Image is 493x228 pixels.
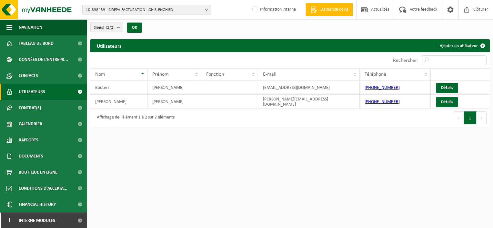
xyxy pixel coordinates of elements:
button: Previous [454,111,464,124]
span: Données de l'entrepr... [19,52,68,68]
button: Site(s)(2/2) [90,23,123,32]
label: Rechercher: [393,58,418,63]
td: Bauters [90,81,147,95]
span: Tableau de bord [19,35,54,52]
button: OK [127,23,142,33]
h2: Utilisateurs [90,39,128,52]
span: Documents [19,148,43,164]
span: Site(s) [94,23,115,33]
span: Fonction [206,72,224,77]
span: Demande devis [319,6,350,13]
td: [EMAIL_ADDRESS][DOMAIN_NAME] [258,81,360,95]
span: Contrat(s) [19,100,41,116]
button: 10-898439 - CIREPA FACTURATION - GHISLENGHIEN [82,5,211,14]
td: [PERSON_NAME] [90,95,147,109]
span: Utilisateurs [19,84,45,100]
span: Conditions d'accepta... [19,180,67,196]
a: Ajouter un utilisateur [435,39,489,52]
span: Téléphone [365,72,386,77]
button: Next [477,111,487,124]
label: Information interne [251,5,296,14]
span: Boutique en ligne [19,164,57,180]
a: [PHONE_NUMBER] [365,100,400,104]
div: Affichage de l'élément 1 à 2 sur 2 éléments [94,112,175,124]
span: 10-898439 - CIREPA FACTURATION - GHISLENGHIEN [86,5,203,15]
a: [PHONE_NUMBER] [365,85,400,90]
span: Financial History [19,196,56,213]
a: Détails [436,97,458,107]
a: Demande devis [306,3,353,16]
count: (2/2) [106,25,115,30]
span: Contacts [19,68,38,84]
span: Rapports [19,132,38,148]
a: Détails [436,83,458,93]
button: 1 [464,111,477,124]
span: Prénom [152,72,169,77]
td: [PERSON_NAME][EMAIL_ADDRESS][DOMAIN_NAME] [258,95,360,109]
td: [PERSON_NAME] [147,81,201,95]
span: Calendrier [19,116,42,132]
span: E-mail [263,72,277,77]
span: Nom [95,72,105,77]
td: [PERSON_NAME] [147,95,201,109]
span: Navigation [19,19,42,35]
